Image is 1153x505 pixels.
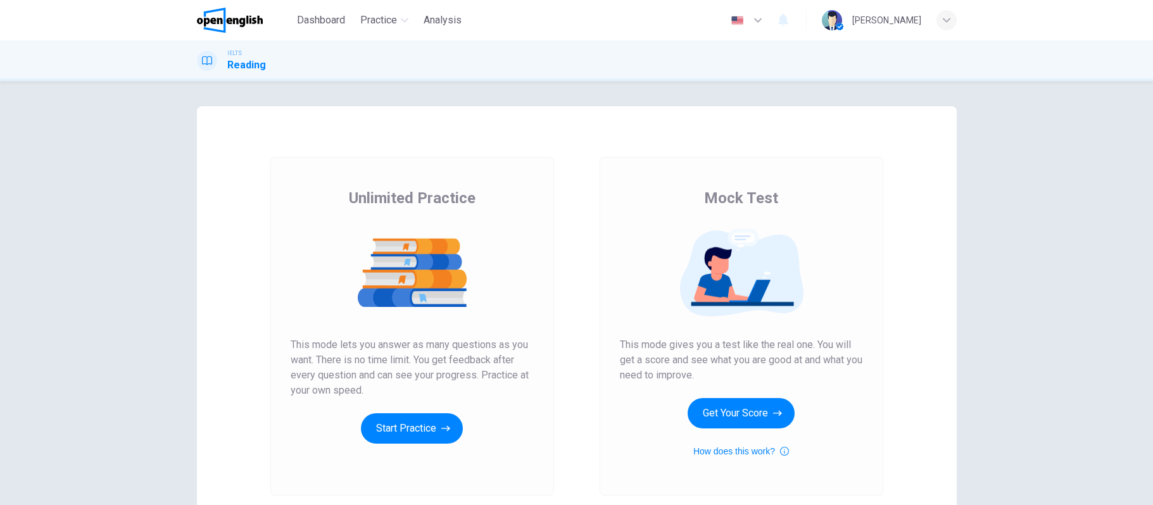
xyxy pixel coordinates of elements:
span: Unlimited Practice [349,188,476,208]
button: Get Your Score [688,398,795,428]
div: [PERSON_NAME] [852,13,921,28]
span: Mock Test [704,188,778,208]
button: How does this work? [693,444,789,459]
button: Dashboard [292,9,350,32]
span: Practice [360,13,397,28]
button: Analysis [419,9,467,32]
span: This mode gives you a test like the real one. You will get a score and see what you are good at a... [620,337,863,383]
span: Analysis [424,13,462,28]
img: OpenEnglish logo [197,8,263,33]
img: Profile picture [822,10,842,30]
button: Start Practice [361,413,463,444]
span: IELTS [227,49,242,58]
h1: Reading [227,58,266,73]
button: Practice [355,9,413,32]
span: This mode lets you answer as many questions as you want. There is no time limit. You get feedback... [291,337,534,398]
a: OpenEnglish logo [197,8,293,33]
img: en [729,16,745,25]
span: Dashboard [297,13,345,28]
